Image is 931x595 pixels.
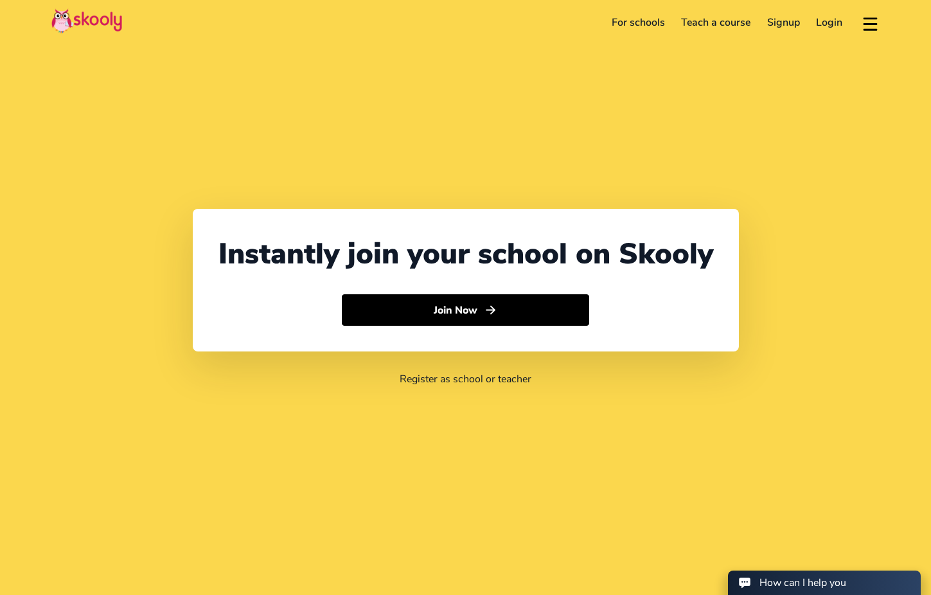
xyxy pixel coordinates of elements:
ion-icon: arrow forward outline [484,303,497,317]
a: Teach a course [673,12,759,33]
a: Login [808,12,851,33]
button: Join Nowarrow forward outline [342,294,589,326]
a: Signup [759,12,808,33]
img: Skooly [51,8,122,33]
a: For schools [603,12,673,33]
button: menu outline [861,12,880,33]
div: Instantly join your school on Skooly [218,235,713,274]
a: Register as school or teacher [400,372,531,386]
